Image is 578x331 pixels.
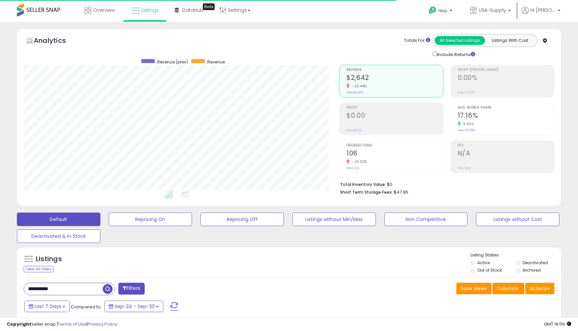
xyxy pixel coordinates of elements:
[525,283,554,294] button: Actions
[458,128,475,132] small: Prev: 15.65%
[7,321,117,328] div: seller snap | |
[471,252,561,258] p: Listing States:
[544,321,571,327] span: 2025-10-8 19:59 GMT
[458,68,554,72] span: Profit [PERSON_NAME]
[346,106,443,110] span: Profit
[346,68,443,72] span: Revenue
[7,321,31,327] strong: Copyright
[458,144,554,147] span: ROI
[523,260,548,266] label: Deactivated
[384,213,468,226] button: Non Competitive
[292,213,376,226] button: Listings without Min/Max
[346,149,443,159] h2: 106
[458,90,474,94] small: Prev: 0.00%
[346,128,362,132] small: Prev: $0.00
[203,3,215,10] div: Tooltip anchor
[157,59,188,65] span: Revenue (prev)
[58,321,87,327] a: Terms of Use
[24,266,54,272] div: Clear All Filters
[24,301,70,312] button: Last 7 Days
[458,112,554,121] h2: 17.16%
[346,144,443,147] span: Ordered Items
[34,36,79,47] h5: Analytics
[458,166,471,170] small: Prev: N/A
[207,59,225,65] span: Revenue
[435,36,485,45] button: All Selected Listings
[523,267,541,273] label: Archived
[88,321,117,327] a: Privacy Policy
[438,8,448,13] span: Help
[346,90,363,94] small: Prev: $3,321
[497,285,518,292] span: Columns
[17,213,100,226] button: Default
[340,180,549,188] li: $0
[141,7,159,13] span: Listings
[109,213,192,226] button: Repricing On
[350,159,367,164] small: -20.30%
[428,50,483,58] div: Include Returns
[71,304,102,310] span: Compared to:
[115,303,155,310] span: Sep-24 - Sep-30
[461,121,474,127] small: 9.65%
[428,6,437,15] i: Get Help
[423,1,459,22] a: Help
[346,166,359,170] small: Prev: 133
[346,74,443,83] h2: $2,642
[350,84,367,89] small: -20.44%
[394,189,408,195] span: $47.95
[34,303,61,310] span: Last 7 Days
[93,7,115,13] span: Overview
[340,189,393,195] b: Short Term Storage Fees:
[476,213,559,226] button: Listings without Cost
[182,7,203,13] span: DataHub
[104,301,163,312] button: Sep-24 - Sep-30
[118,283,145,295] button: Filters
[458,149,554,159] h2: N/A
[522,7,560,22] a: Hi [PERSON_NAME]
[530,7,556,13] span: Hi [PERSON_NAME]
[458,74,554,83] h2: 0.00%
[340,182,386,187] b: Total Inventory Value:
[477,267,502,273] label: Out of Stock
[456,283,491,294] button: Save View
[404,37,430,44] div: Totals For
[477,260,490,266] label: Active
[479,7,506,13] span: USA-Supply
[492,283,524,294] button: Columns
[485,36,535,45] button: Listings With Cost
[458,106,554,110] span: Avg. Buybox Share
[200,213,284,226] button: Repricing Off
[17,229,100,243] button: Deactivated & In Stock
[36,254,62,264] h5: Listings
[346,112,443,121] h2: $0.00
